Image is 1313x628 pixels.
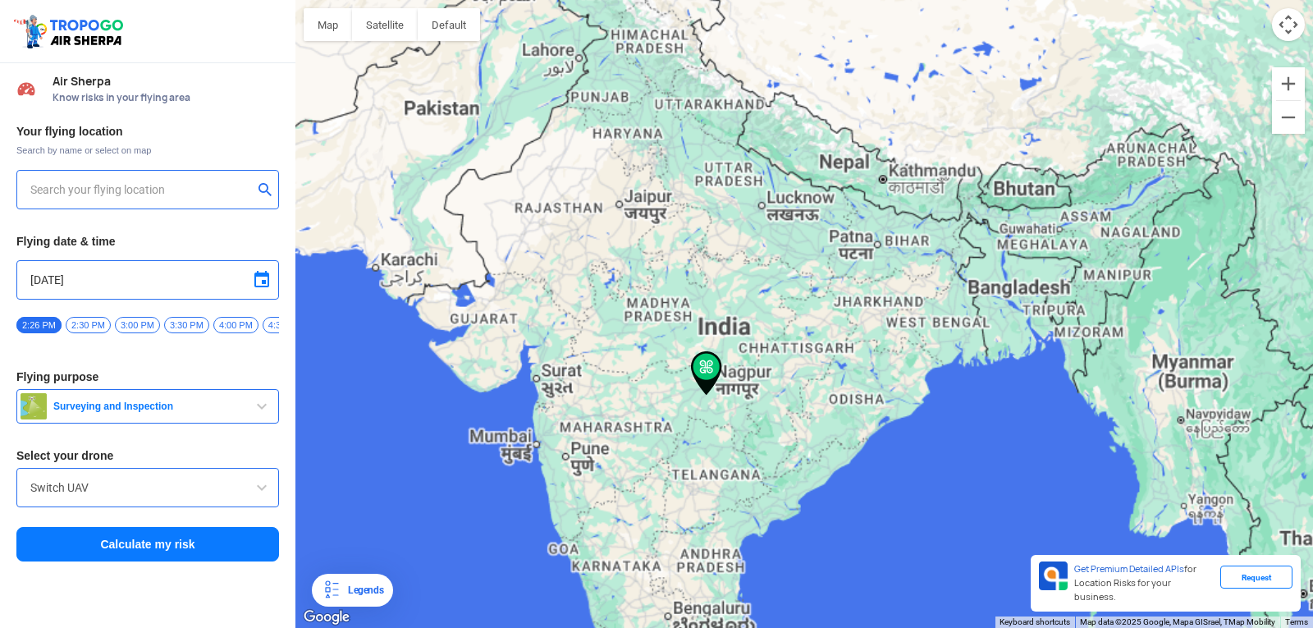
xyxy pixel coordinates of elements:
img: Google [300,607,354,628]
input: Select Date [30,270,265,290]
div: Request [1220,566,1292,589]
button: Show satellite imagery [352,8,418,41]
button: Calculate my risk [16,527,279,562]
a: Terms [1285,617,1308,626]
input: Search your flying location [30,180,253,199]
span: Know risks in your flying area [53,91,279,104]
img: survey.png [21,393,47,419]
span: Surveying and Inspection [47,400,252,413]
img: ic_tgdronemaps.svg [12,12,129,50]
h3: Flying date & time [16,236,279,247]
h3: Select your drone [16,450,279,461]
img: Legends [322,580,341,600]
button: Map camera controls [1272,8,1305,41]
button: Zoom in [1272,67,1305,100]
span: 4:00 PM [213,317,258,333]
span: Air Sherpa [53,75,279,88]
div: Legends [341,580,383,600]
h3: Flying purpose [16,371,279,383]
img: Premium APIs [1039,562,1068,590]
input: Search by name or Brand [30,478,265,497]
h3: Your flying location [16,126,279,137]
span: 3:30 PM [164,317,209,333]
button: Zoom out [1272,101,1305,134]
span: Get Premium Detailed APIs [1074,563,1184,575]
span: 2:30 PM [66,317,111,333]
button: Show street map [304,8,352,41]
span: 4:30 PM [263,317,308,333]
span: 2:26 PM [16,317,62,333]
button: Surveying and Inspection [16,389,279,424]
span: 3:00 PM [115,317,160,333]
button: Keyboard shortcuts [1000,617,1070,628]
img: Risk Scores [16,79,36,99]
span: Map data ©2025 Google, Mapa GISrael, TMap Mobility [1080,617,1275,626]
span: Search by name or select on map [16,144,279,157]
div: for Location Risks for your business. [1068,562,1220,605]
a: Open this area in Google Maps (opens a new window) [300,607,354,628]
